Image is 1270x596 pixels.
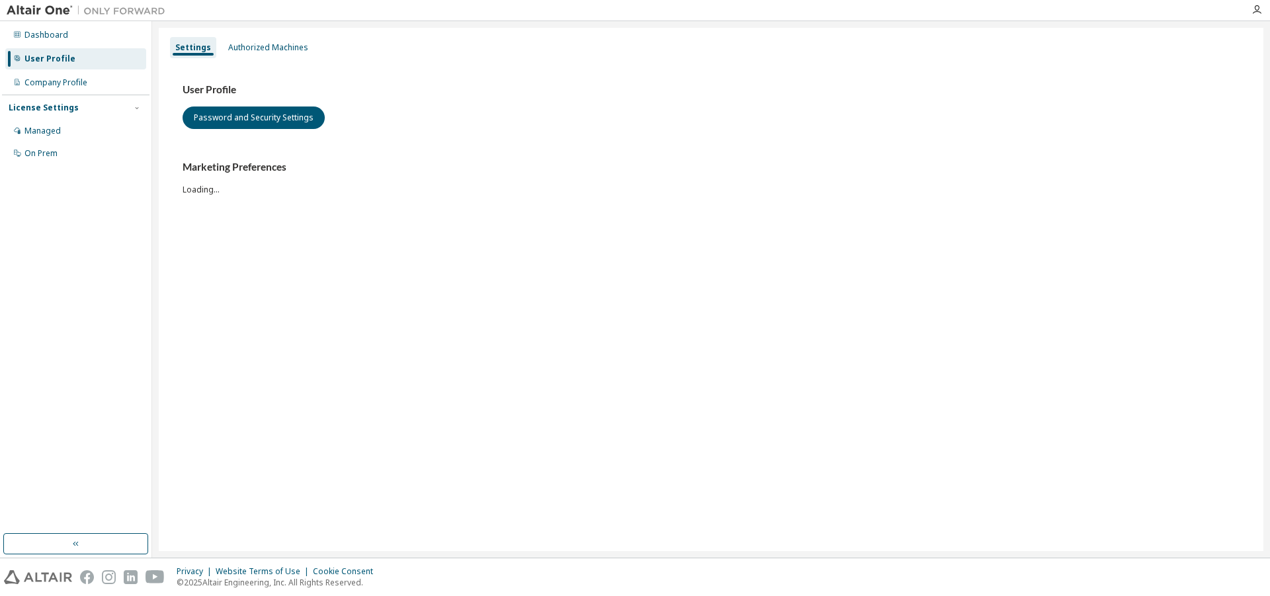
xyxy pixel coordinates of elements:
div: Cookie Consent [313,566,381,577]
div: Loading... [183,161,1240,194]
div: User Profile [24,54,75,64]
div: Dashboard [24,30,68,40]
button: Password and Security Settings [183,106,325,129]
div: License Settings [9,103,79,113]
img: facebook.svg [80,570,94,584]
img: Altair One [7,4,172,17]
h3: User Profile [183,83,1240,97]
h3: Marketing Preferences [183,161,1240,174]
img: altair_logo.svg [4,570,72,584]
img: linkedin.svg [124,570,138,584]
div: Privacy [177,566,216,577]
div: On Prem [24,148,58,159]
div: Company Profile [24,77,87,88]
p: © 2025 Altair Engineering, Inc. All Rights Reserved. [177,577,381,588]
img: youtube.svg [146,570,165,584]
div: Website Terms of Use [216,566,313,577]
div: Authorized Machines [228,42,308,53]
div: Managed [24,126,61,136]
div: Settings [175,42,211,53]
img: instagram.svg [102,570,116,584]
